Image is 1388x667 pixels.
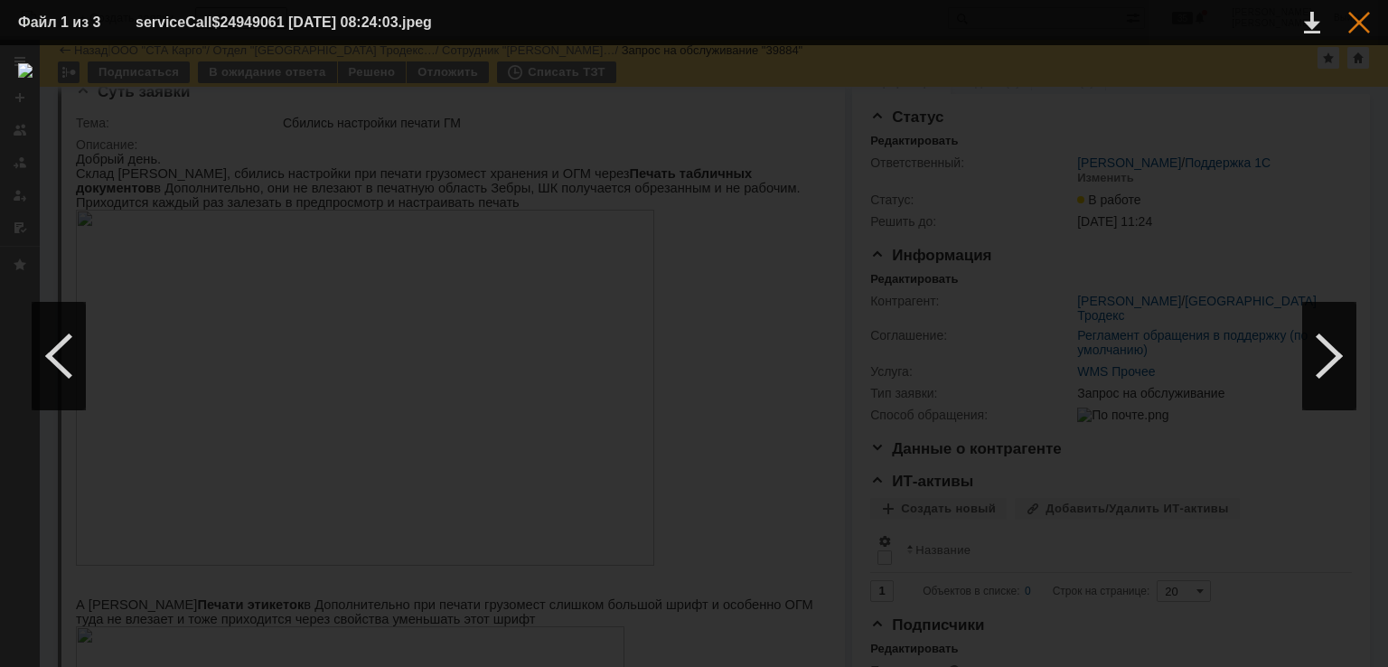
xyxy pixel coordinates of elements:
[18,15,108,30] div: Файл 1 из 3
[32,302,86,410] div: Предыдущий файл
[1348,12,1370,33] div: Закрыть окно (Esc)
[1302,302,1356,410] div: Следующий файл
[1304,12,1320,33] div: Скачать файл
[136,12,477,33] div: serviceCall$24949061 [DATE] 08:24:03.jpeg
[18,63,1370,649] img: download
[121,446,228,460] b: Печати этикеток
